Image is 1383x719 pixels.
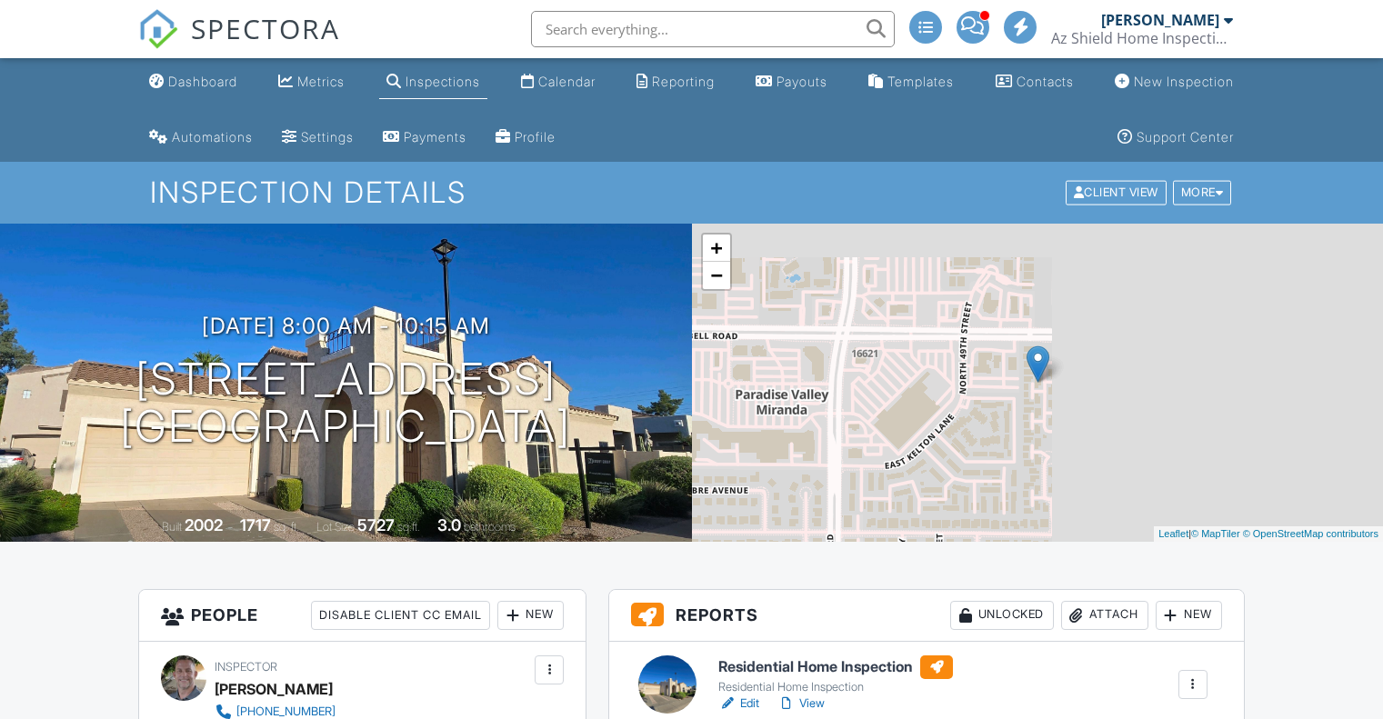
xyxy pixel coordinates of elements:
a: Automations (Basic) [142,121,260,155]
span: Built [162,520,182,534]
div: Dashboard [168,74,237,89]
div: 2002 [185,515,223,534]
div: [PHONE_NUMBER] [236,704,336,719]
div: 5727 [357,515,395,534]
div: Unlocked [950,601,1054,630]
span: Lot Size [316,520,355,534]
span: Inspector [215,660,277,674]
div: Contacts [1017,74,1074,89]
img: The Best Home Inspection Software - Spectora [138,9,178,49]
div: New [1156,601,1222,630]
span: sq. ft. [274,520,299,534]
a: SPECTORA [138,25,340,63]
div: [PERSON_NAME] [1101,11,1219,29]
a: Client View [1064,185,1171,198]
div: Settings [301,129,354,145]
div: Calendar [538,74,596,89]
div: Support Center [1137,129,1234,145]
div: New Inspection [1134,74,1234,89]
span: bathrooms [464,520,516,534]
h3: Reports [609,590,1244,642]
div: Metrics [297,74,345,89]
div: Inspections [406,74,480,89]
a: © MapTiler [1191,528,1240,539]
a: Calendar [514,65,603,99]
a: Edit [718,694,759,713]
a: Payments [376,121,474,155]
div: Attach [1061,601,1148,630]
a: © OpenStreetMap contributors [1243,528,1378,539]
div: Az Shield Home Inspections [1051,29,1233,47]
div: | [1154,526,1383,542]
div: Payments [404,129,466,145]
a: Leaflet [1158,528,1188,539]
a: Residential Home Inspection Residential Home Inspection [718,655,953,695]
span: sq.ft. [397,520,420,534]
a: Zoom out [703,262,730,289]
div: [PERSON_NAME] [215,675,333,703]
a: View [777,694,825,713]
a: Payouts [748,65,835,99]
a: Templates [861,65,961,99]
div: Reporting [652,74,715,89]
div: 1717 [240,515,271,534]
div: Templates [887,74,954,89]
a: Dashboard [142,65,245,99]
div: 3.0 [437,515,461,534]
a: Contacts [988,65,1081,99]
a: Inspections [379,65,487,99]
h1: [STREET_ADDRESS] [GEOGRAPHIC_DATA] [120,355,571,452]
div: New [497,601,564,630]
div: Payouts [777,74,827,89]
a: Zoom in [703,235,730,262]
h1: Inspection Details [150,176,1233,208]
a: Settings [275,121,361,155]
div: Automations [172,129,253,145]
a: Metrics [271,65,352,99]
input: Search everything... [531,11,895,47]
span: SPECTORA [191,9,340,47]
a: Company Profile [488,121,563,155]
a: Reporting [629,65,722,99]
div: Client View [1066,181,1167,205]
div: Disable Client CC Email [311,601,490,630]
div: More [1173,181,1232,205]
h3: [DATE] 8:00 am - 10:15 am [202,314,490,338]
div: Residential Home Inspection [718,680,953,694]
h6: Residential Home Inspection [718,655,953,679]
a: New Inspection [1107,65,1241,99]
div: Profile [515,129,556,145]
a: Support Center [1110,121,1241,155]
h3: People [139,590,586,642]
